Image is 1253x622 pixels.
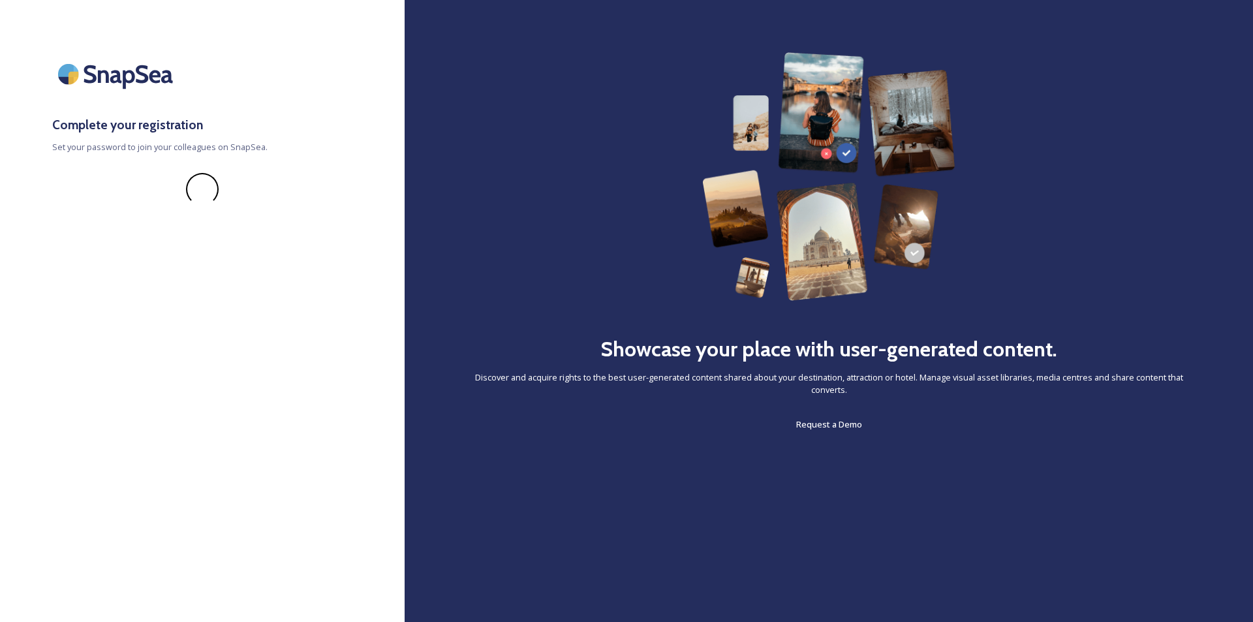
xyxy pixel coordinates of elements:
[52,116,352,134] h3: Complete your registration
[52,52,183,96] img: SnapSea Logo
[796,418,862,430] span: Request a Demo
[52,141,352,153] span: Set your password to join your colleagues on SnapSea.
[457,371,1201,396] span: Discover and acquire rights to the best user-generated content shared about your destination, att...
[796,416,862,432] a: Request a Demo
[600,334,1057,365] h2: Showcase your place with user-generated content.
[702,52,956,301] img: 63b42ca75bacad526042e722_Group%20154-p-800.png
